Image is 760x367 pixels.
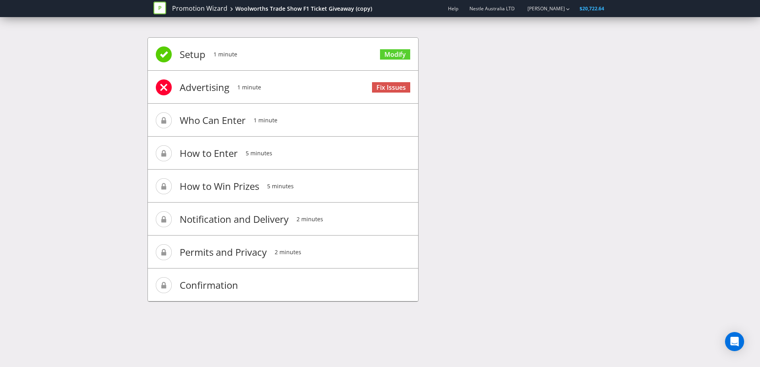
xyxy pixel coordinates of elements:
[180,170,259,202] span: How to Win Prizes
[235,5,372,13] div: Woolworths Trade Show F1 Ticket Giveaway (copy)
[448,5,458,12] a: Help
[372,82,410,93] a: Fix Issues
[275,236,301,268] span: 2 minutes
[380,49,410,60] a: Modify
[180,104,246,136] span: Who Can Enter
[267,170,294,202] span: 5 minutes
[172,4,227,13] a: Promotion Wizard
[297,203,323,235] span: 2 minutes
[237,71,261,103] span: 1 minute
[180,203,289,235] span: Notification and Delivery
[254,104,277,136] span: 1 minute
[725,332,744,351] div: Open Intercom Messenger
[246,137,272,169] span: 5 minutes
[469,5,515,12] span: Nestle Australia LTD
[180,137,238,169] span: How to Enter
[520,5,565,12] a: [PERSON_NAME]
[180,236,267,268] span: Permits and Privacy
[580,5,604,12] span: $20,722.64
[180,71,229,103] span: Advertising
[180,39,206,70] span: Setup
[180,269,238,301] span: Confirmation
[213,39,237,70] span: 1 minute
